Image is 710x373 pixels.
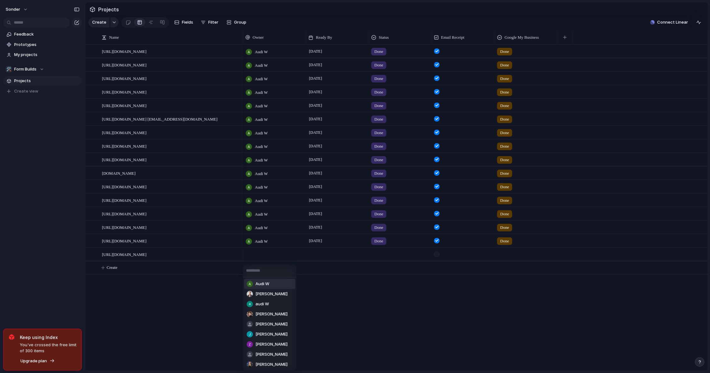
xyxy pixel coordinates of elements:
span: Audi W [255,281,269,287]
span: [PERSON_NAME] [255,351,288,358]
span: [PERSON_NAME] [255,321,288,327]
span: audi W [255,301,269,307]
span: [PERSON_NAME] [255,361,288,368]
span: [PERSON_NAME] [255,331,288,337]
span: [PERSON_NAME] [255,341,288,348]
span: [PERSON_NAME] [255,311,288,317]
span: [PERSON_NAME] [255,291,288,297]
